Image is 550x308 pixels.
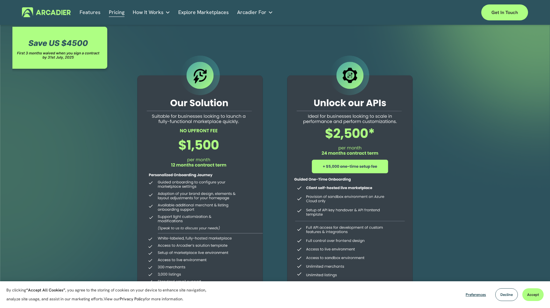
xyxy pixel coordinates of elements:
a: Features [80,7,101,17]
a: Get in touch [481,4,528,20]
button: Preferences [461,288,491,301]
a: folder dropdown [133,7,170,17]
strong: “Accept All Cookies” [26,287,65,293]
a: folder dropdown [237,7,273,17]
span: Arcadier For [237,8,266,17]
a: Privacy Policy [120,296,145,302]
a: Explore Marketplaces [178,7,229,17]
button: Accept [522,288,544,301]
a: Pricing [109,7,124,17]
span: Accept [527,292,539,297]
img: Arcadier [22,7,71,17]
span: Decline [500,292,513,297]
p: By clicking , you agree to the storing of cookies on your device to enhance site navigation, anal... [6,286,213,304]
span: Preferences [466,292,486,297]
button: Decline [495,288,518,301]
span: How It Works [133,8,164,17]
